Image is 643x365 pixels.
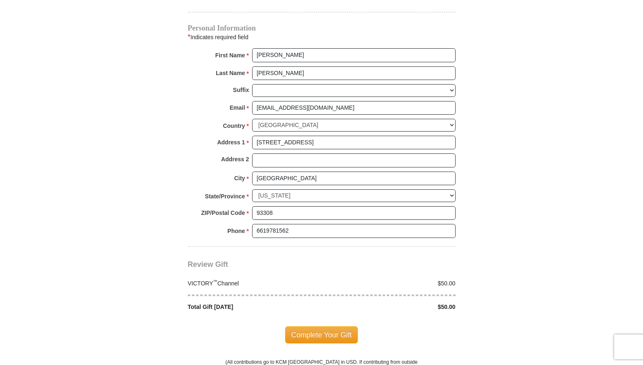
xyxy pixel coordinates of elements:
[234,172,245,184] strong: City
[233,84,249,96] strong: Suffix
[183,279,322,288] div: VICTORY Channel
[201,207,245,219] strong: ZIP/Postal Code
[215,49,245,61] strong: First Name
[322,279,460,288] div: $50.00
[188,260,228,268] span: Review Gift
[188,25,456,31] h4: Personal Information
[205,191,245,202] strong: State/Province
[285,326,358,344] span: Complete Your Gift
[216,67,245,79] strong: Last Name
[230,102,245,113] strong: Email
[188,32,456,42] div: Indicates required field
[227,225,245,237] strong: Phone
[217,137,245,148] strong: Address 1
[221,153,249,165] strong: Address 2
[322,303,460,311] div: $50.00
[183,303,322,311] div: Total Gift [DATE]
[223,120,245,132] strong: Country
[213,279,217,284] sup: ™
